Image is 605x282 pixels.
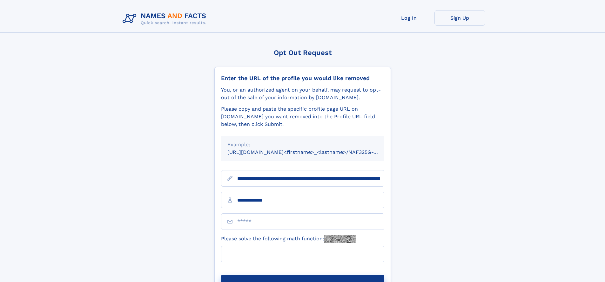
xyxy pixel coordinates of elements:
label: Please solve the following math function: [221,235,356,243]
small: [URL][DOMAIN_NAME]<firstname>_<lastname>/NAF325G-xxxxxxxx [227,149,396,155]
div: Please copy and paste the specific profile page URL on [DOMAIN_NAME] you want removed into the Pr... [221,105,384,128]
div: Opt Out Request [214,49,391,57]
a: Log In [384,10,434,26]
div: Enter the URL of the profile you would like removed [221,75,384,82]
img: Logo Names and Facts [120,10,212,27]
a: Sign Up [434,10,485,26]
div: Example: [227,141,378,148]
div: You, or an authorized agent on your behalf, may request to opt-out of the sale of your informatio... [221,86,384,101]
